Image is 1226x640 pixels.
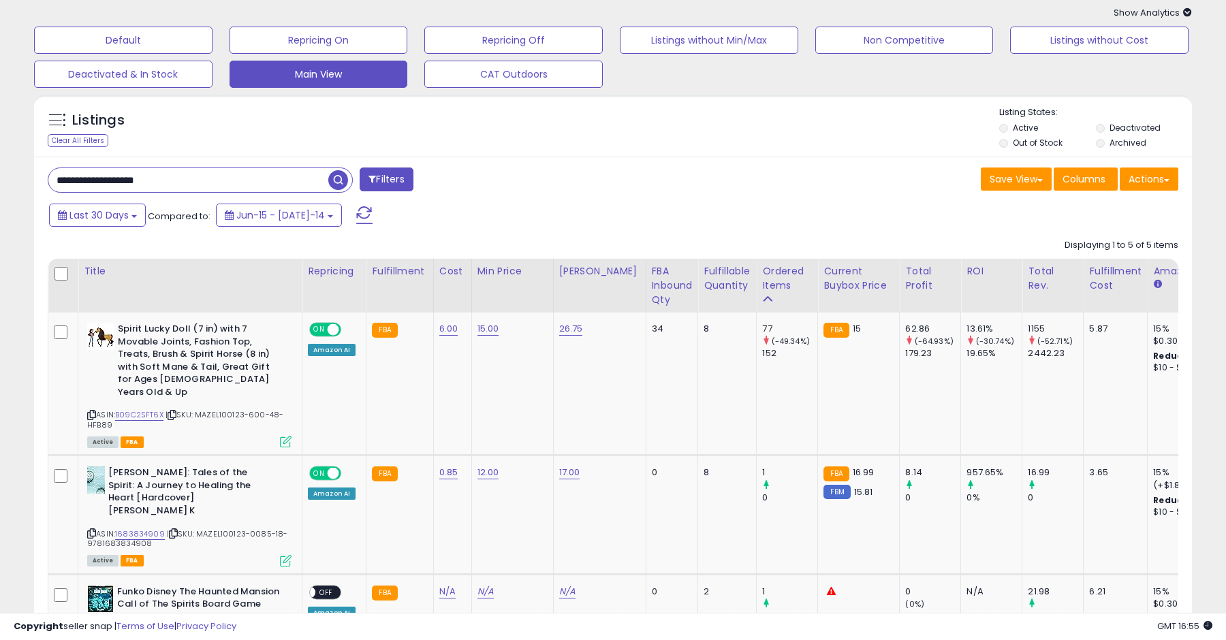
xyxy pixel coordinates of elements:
div: 0 [652,586,688,598]
a: 26.75 [559,322,583,336]
div: Amazon AI [308,487,356,500]
button: Listings without Min/Max [620,27,798,54]
div: 21.98 [1028,586,1083,598]
small: FBA [372,466,397,481]
a: Privacy Policy [176,620,236,633]
span: | SKU: MAZEL100123-0085-18-9781683834908 [87,528,288,549]
img: 51HksXVNMJL._SL40_.jpg [87,586,114,613]
div: 2 [704,586,746,598]
b: Spirit Lucky Doll (7 in) with 7 Movable Joints, Fashion Top, Treats, Brush & Spirit Horse (8 in) ... [118,323,283,402]
a: Terms of Use [116,620,174,633]
div: Amazon AI [308,344,356,356]
div: N/A [966,586,1011,598]
span: 15 [853,322,861,335]
div: 0% [966,492,1022,504]
button: Last 30 Days [49,204,146,227]
div: 8.14 [905,466,960,479]
small: Amazon Fees. [1153,278,1161,291]
span: Columns [1063,172,1105,186]
button: Jun-15 - [DATE]-14 [216,204,342,227]
small: FBM [823,485,850,499]
div: 5.87 [1089,323,1137,335]
div: 16.99 [1028,466,1083,479]
a: 1683834909 [115,528,165,540]
div: Title [84,264,296,278]
small: (-64.93%) [915,336,954,347]
div: 3.65 [1089,466,1137,479]
div: 77 [762,323,817,335]
span: | SKU: MAZEL100123-600-48-HFB89 [87,409,283,430]
a: 6.00 [439,322,458,336]
div: 152 [762,347,817,359]
div: 1155 [1028,323,1083,335]
small: FBA [823,466,849,481]
div: 19.65% [966,347,1022,359]
div: 1 [762,586,817,598]
div: Total Rev. [1028,264,1078,293]
div: [PERSON_NAME] [559,264,640,278]
div: Ordered Items [762,264,812,293]
div: Displaying 1 to 5 of 5 items [1065,239,1178,252]
div: Total Profit [905,264,955,293]
label: Out of Stock [1013,137,1063,148]
div: seller snap | | [14,620,236,633]
span: ON [311,324,328,336]
div: Fulfillment [372,264,427,278]
div: Fulfillable Quantity [704,264,751,293]
div: Clear All Filters [48,134,108,147]
div: 0 [652,466,688,479]
div: 62.86 [905,323,960,335]
img: 51V-WCzqKIL._SL40_.jpg [87,466,105,494]
strong: Copyright [14,620,63,633]
span: Jun-15 - [DATE]-14 [236,208,325,222]
small: (0%) [905,598,924,609]
img: 413nllAp+sL._SL40_.jpg [87,323,114,350]
span: 16.99 [853,466,875,479]
span: 15.81 [854,485,873,498]
div: Fulfillment Cost [1089,264,1142,293]
a: N/A [559,585,576,598]
div: 8 [704,466,746,479]
a: 17.00 [559,466,580,479]
span: 2025-08-14 16:55 GMT [1157,620,1212,633]
a: N/A [439,585,456,598]
span: ON [311,468,328,479]
div: 957.65% [966,466,1022,479]
small: FBA [372,586,397,601]
div: 1 [762,466,817,479]
label: Archived [1110,137,1146,148]
button: Save View [981,167,1052,191]
label: Deactivated [1110,122,1161,133]
span: FBA [121,555,144,566]
button: Actions [1120,167,1178,191]
a: 15.00 [477,322,499,336]
small: (-30.74%) [976,336,1014,347]
button: CAT Outdoors [424,61,603,88]
div: 13.61% [966,323,1022,335]
div: 0 [905,586,960,598]
div: 8 [704,323,746,335]
span: FBA [121,436,144,448]
small: FBA [372,323,397,338]
small: (-49.34%) [772,336,810,347]
h5: Listings [72,111,125,130]
button: Repricing Off [424,27,603,54]
a: N/A [477,585,494,598]
a: 0.85 [439,466,458,479]
span: All listings currently available for purchase on Amazon [87,555,119,566]
a: 12.00 [477,466,499,479]
span: OFF [315,586,337,598]
div: Repricing [308,264,360,278]
button: Filters [360,167,413,191]
b: [PERSON_NAME]: Tales of the Spirit: A Journey to Healing the Heart [Hardcover] [PERSON_NAME] K [108,466,274,520]
button: Repricing On [230,27,408,54]
button: Non Competitive [815,27,994,54]
button: Listings without Cost [1010,27,1189,54]
label: Active [1013,122,1038,133]
button: Columns [1054,167,1118,191]
b: Funko Disney The Haunted Mansion Call of The Spirits Board Game [117,586,283,614]
div: Cost [439,264,466,278]
div: 0 [905,492,960,504]
span: OFF [339,468,361,479]
div: 6.21 [1089,586,1137,598]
